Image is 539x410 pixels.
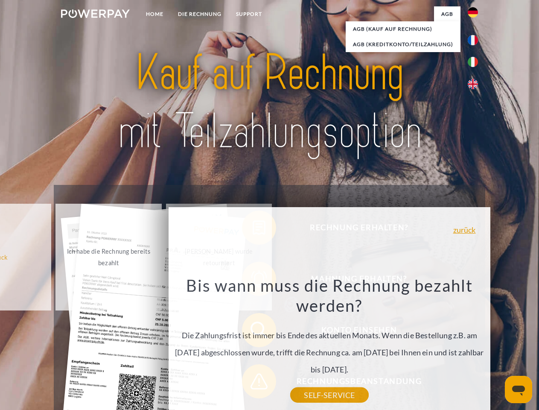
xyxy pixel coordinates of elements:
a: DIE RECHNUNG [171,6,229,22]
a: SELF-SERVICE [290,387,368,403]
a: agb [434,6,460,22]
a: AGB (Kauf auf Rechnung) [346,21,460,37]
img: de [468,7,478,18]
img: title-powerpay_de.svg [82,41,457,164]
h3: Bis wann muss die Rechnung bezahlt werden? [174,275,485,316]
a: Home [139,6,171,22]
a: SUPPORT [229,6,269,22]
a: AGB (Kreditkonto/Teilzahlung) [346,37,460,52]
div: Ich habe die Rechnung bereits bezahlt [61,246,157,269]
iframe: Schaltfläche zum Öffnen des Messaging-Fensters [505,376,532,403]
img: logo-powerpay-white.svg [61,9,130,18]
img: en [468,79,478,89]
img: it [468,57,478,67]
a: zurück [453,226,476,234]
img: fr [468,35,478,45]
div: Die Zahlungsfrist ist immer bis Ende des aktuellen Monats. Wenn die Bestellung z.B. am [DATE] abg... [174,275,485,395]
